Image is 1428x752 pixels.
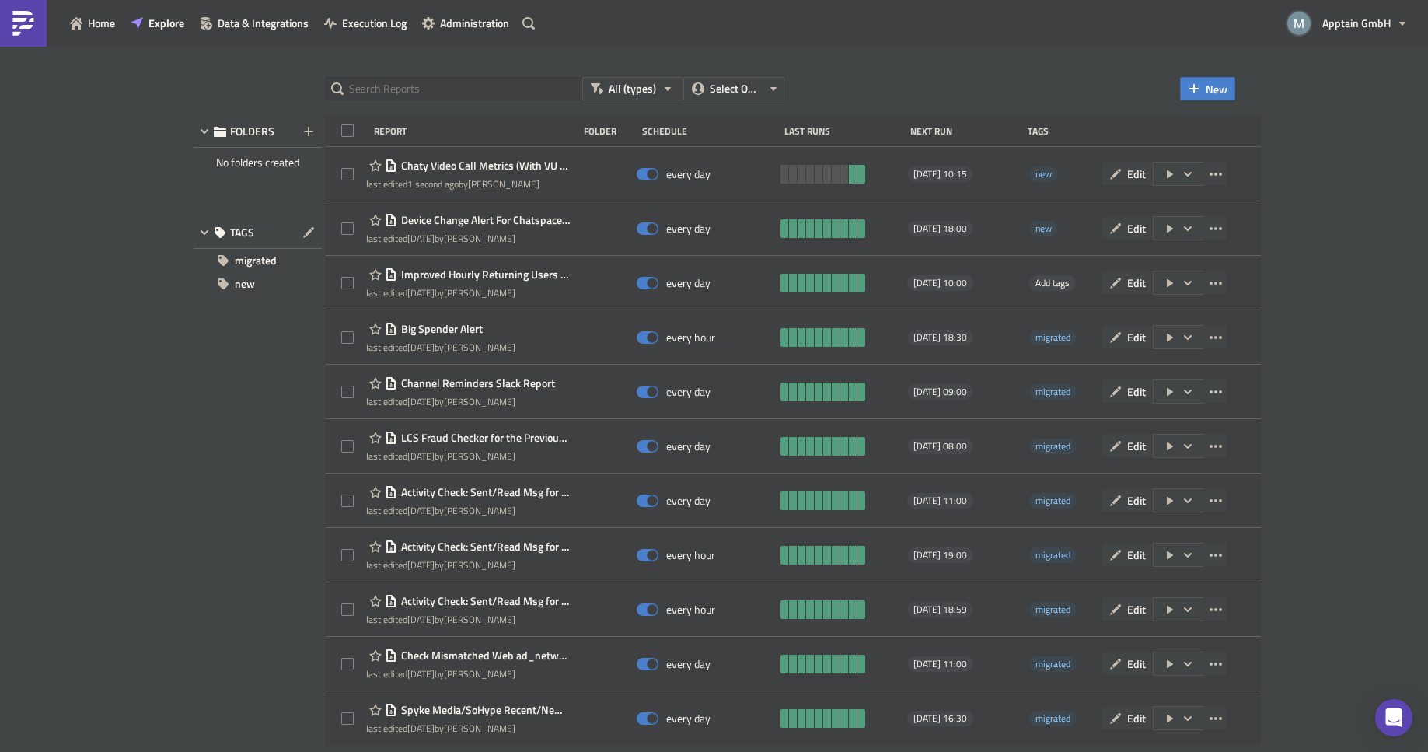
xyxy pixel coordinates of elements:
[1127,710,1146,726] span: Edit
[913,331,967,344] span: [DATE] 18:30
[1035,166,1052,181] span: new
[366,450,570,462] div: last edited by [PERSON_NAME]
[366,396,555,407] div: last edited by [PERSON_NAME]
[666,712,711,726] div: every day
[1035,711,1070,726] span: migrated
[366,722,570,734] div: last edited by [PERSON_NAME]
[710,80,762,97] span: Select Owner
[407,231,435,246] time: 2025-07-29T02:53:23Z
[407,177,459,191] time: 2025-08-18T10:07:29Z
[1029,330,1077,345] span: migrated
[1286,10,1312,37] img: Avatar
[1180,77,1235,100] button: New
[192,11,316,35] a: Data & Integrations
[230,124,274,138] span: FOLDERS
[230,226,254,240] span: TAGS
[1035,493,1070,508] span: migrated
[11,11,36,36] img: PushMetrics
[194,272,322,296] button: new
[194,148,322,177] div: No folders created
[1127,438,1146,454] span: Edit
[1127,601,1146,617] span: Edit
[366,559,570,571] div: last edited by [PERSON_NAME]
[414,11,517,35] a: Administration
[397,540,570,554] span: Activity Check: Sent/Read Msg for Native Chatspace
[407,558,435,572] time: 2025-08-04T07:08:57Z
[1127,547,1146,563] span: Edit
[366,614,570,625] div: last edited by [PERSON_NAME]
[1102,597,1154,621] button: Edit
[1029,439,1077,454] span: migrated
[913,712,967,725] span: [DATE] 16:30
[397,649,570,663] span: Check Mismatched Web ad_network_mapped
[1029,166,1058,182] span: new
[1028,125,1095,137] div: Tags
[407,340,435,355] time: 2025-07-23T07:39:41Z
[913,386,967,398] span: [DATE] 09:00
[666,548,715,562] div: every hour
[218,15,309,31] span: Data & Integrations
[666,603,715,617] div: every hour
[683,77,784,100] button: Select Owner
[1035,547,1070,562] span: migrated
[366,341,515,353] div: last edited by [PERSON_NAME]
[1029,221,1058,236] span: new
[407,285,435,300] time: 2025-07-22T07:52:39Z
[374,125,576,137] div: Report
[440,15,509,31] span: Administration
[913,658,967,670] span: [DATE] 11:00
[397,431,570,445] span: LCS Fraud Checker for the Previous Day ONLY
[407,503,435,518] time: 2025-07-23T07:12:13Z
[1029,384,1077,400] span: migrated
[407,394,435,409] time: 2025-07-23T04:22:54Z
[913,168,967,180] span: [DATE] 10:15
[913,277,967,289] span: [DATE] 10:00
[407,666,435,681] time: 2025-07-23T07:26:18Z
[1278,6,1416,40] button: Apptain GmbH
[397,594,570,608] span: Activity Check: Sent/Read Msg for Native Chaty
[1127,329,1146,345] span: Edit
[407,612,435,627] time: 2025-08-04T07:03:41Z
[666,222,711,236] div: every day
[1102,325,1154,349] button: Edit
[1035,439,1070,453] span: migrated
[913,440,967,453] span: [DATE] 08:00
[784,125,903,137] div: Last Runs
[1029,602,1077,617] span: migrated
[1206,81,1227,97] span: New
[88,15,115,31] span: Home
[1127,656,1146,672] span: Edit
[407,721,435,736] time: 2025-07-23T07:30:24Z
[366,668,570,680] div: last edited by [PERSON_NAME]
[1035,221,1052,236] span: new
[1029,656,1077,672] span: migrated
[326,77,582,100] input: Search Reports
[642,125,777,137] div: Schedule
[397,322,483,336] span: Big Spender Alert
[1127,492,1146,509] span: Edit
[62,11,123,35] button: Home
[1127,383,1146,400] span: Edit
[1102,162,1154,186] button: Edit
[666,657,711,671] div: every day
[1102,216,1154,240] button: Edit
[1127,220,1146,236] span: Edit
[1029,275,1076,291] span: Add tags
[1035,275,1070,290] span: Add tags
[913,549,967,561] span: [DATE] 19:00
[1102,434,1154,458] button: Edit
[666,439,711,453] div: every day
[397,268,570,282] span: Improved Hourly Returning Users vs Recurring User AMVs Notification Check
[910,125,1020,137] div: Next Run
[366,505,570,516] div: last edited by [PERSON_NAME]
[666,494,711,508] div: every day
[397,703,570,717] span: Spyke Media/SoHype Recent/New Networks
[366,287,570,299] div: last edited by [PERSON_NAME]
[1102,706,1154,730] button: Edit
[316,11,414,35] button: Execution Log
[1102,271,1154,295] button: Edit
[1127,275,1146,291] span: Edit
[666,331,715,345] div: every hour
[1035,602,1070,617] span: migrated
[1102,543,1154,567] button: Edit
